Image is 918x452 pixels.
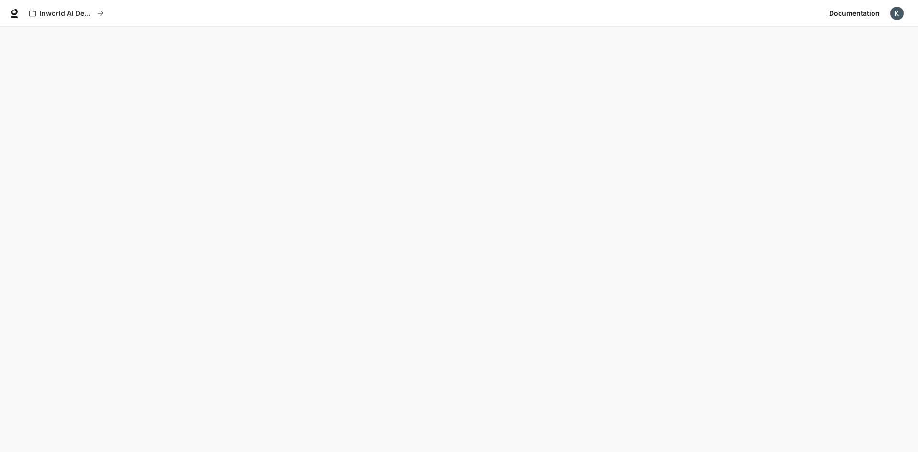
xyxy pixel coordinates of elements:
button: All workspaces [25,4,108,23]
p: Inworld AI Demos [40,10,93,18]
img: User avatar [890,7,904,20]
span: Documentation [829,8,880,20]
button: User avatar [887,4,907,23]
a: Documentation [825,4,884,23]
